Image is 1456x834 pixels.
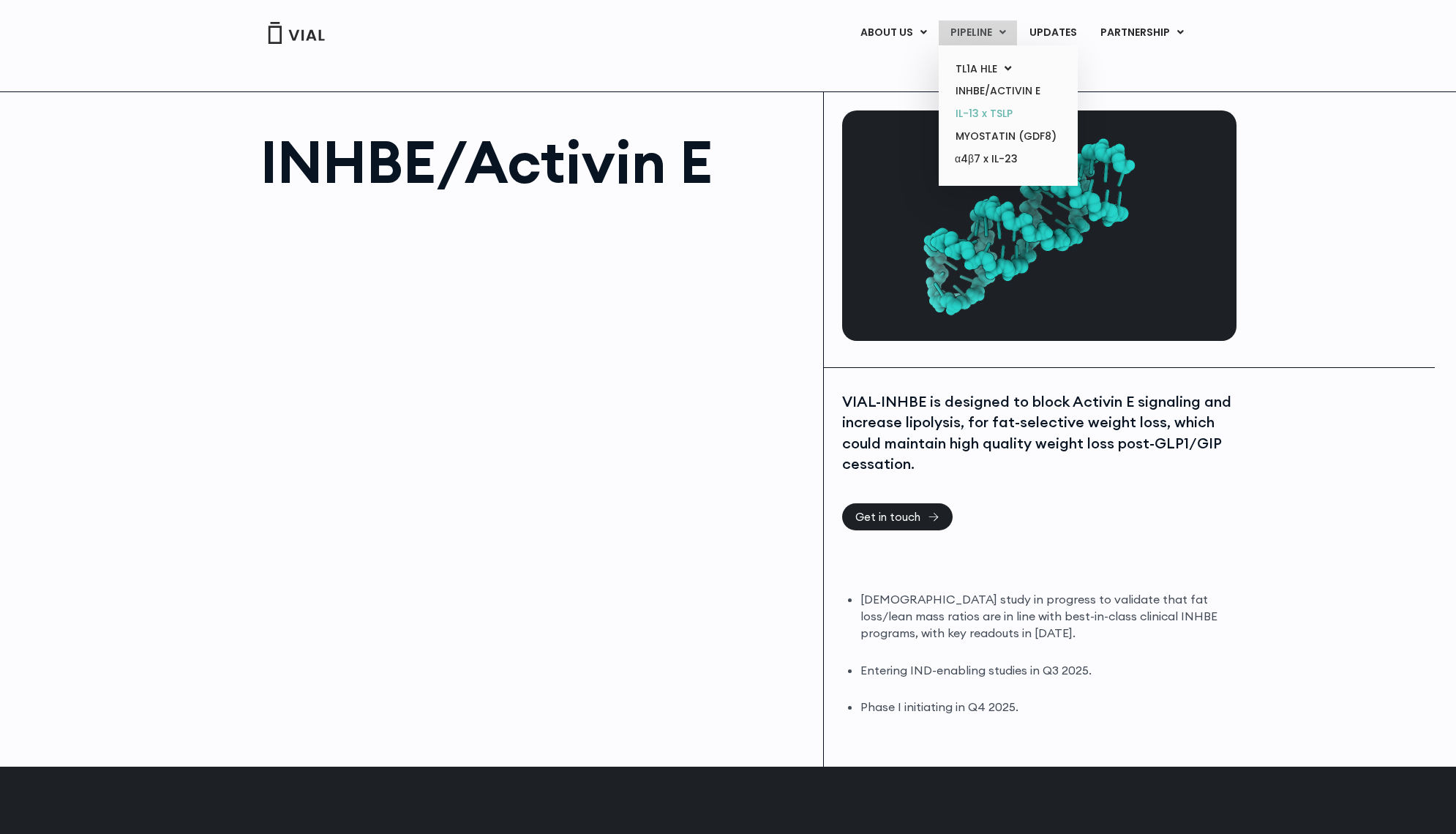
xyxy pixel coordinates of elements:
li: Entering IND-enabling studies in Q3 2025. [860,662,1233,679]
li: Phase I initiating in Q4 2025. [860,699,1233,715]
a: Get in touch [842,503,953,530]
a: TL1A HLEMenu Toggle [944,58,1072,80]
a: IL-13 x TSLP [944,102,1072,125]
a: ABOUT USMenu Toggle [849,20,938,45]
a: INHBE/ACTIVIN E [944,80,1072,102]
span: Get in touch [855,511,920,522]
div: VIAL-INHBE is designed to block Activin E signaling and increase lipolysis, for fat-selective wei... [842,391,1233,475]
a: α4β7 x IL-23 [944,148,1072,171]
a: PARTNERSHIPMenu Toggle [1089,20,1196,45]
img: Vial Logo [267,22,326,44]
li: [DEMOGRAPHIC_DATA] study in progress to validate that fat loss/lean mass ratios are in line with ... [860,591,1233,642]
h1: INHBE/Activin E [260,132,808,191]
a: UPDATES [1018,20,1088,45]
a: PIPELINEMenu Toggle [939,20,1017,45]
a: MYOSTATIN (GDF8) [944,125,1072,148]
